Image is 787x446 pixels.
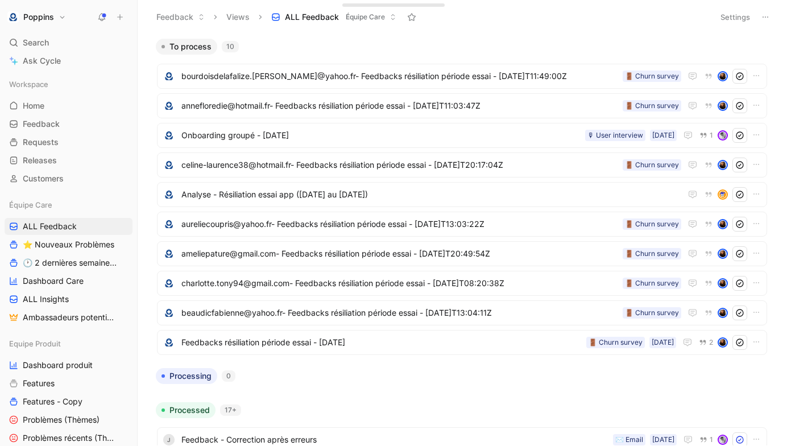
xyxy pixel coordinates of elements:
[719,131,727,139] img: avatar
[23,54,61,68] span: Ask Cycle
[169,41,212,52] span: To process
[719,309,727,317] img: avatar
[181,276,618,290] span: charlotte.tony94@gmail.com- Feedbacks résiliation période essai - [DATE]T08:20:38Z
[163,434,175,445] div: J
[719,338,727,346] img: avatar
[719,279,727,287] img: avatar
[23,100,44,111] span: Home
[5,134,132,151] a: Requests
[5,272,132,290] a: Dashboard Care
[719,436,727,444] img: avatar
[23,432,118,444] span: Problèmes récents (Thèmes)
[181,158,618,172] span: celine-laurence38@hotmail.fr- Feedbacks résiliation période essai - [DATE]T20:17:04Z
[181,188,677,201] span: Analyse - Résiliation essai app ([DATE] au [DATE])
[9,199,52,210] span: Équipe Care
[163,307,175,319] img: logo
[156,368,217,384] button: Processing
[625,159,679,171] div: 🚪 Churn survey
[625,100,679,111] div: 🚪 Churn survey
[163,100,175,111] img: logo
[181,99,618,113] span: annefloredie@hotmail.fr- Feedbacks résiliation période essai - [DATE]T11:03:47Z
[157,300,767,325] a: logobeaudicfabienne@yahoo.fr- Feedbacks résiliation période essai - [DATE]T13:04:11Z🚪 Churn surve...
[652,434,674,445] div: [DATE]
[266,9,401,26] button: ALL FeedbackÉquipe Care
[719,191,727,199] img: avatar
[23,221,77,232] span: ALL Feedback
[181,306,618,320] span: beaudicfabienne@yahoo.fr- Feedbacks résiliation période essai - [DATE]T13:04:11Z
[181,129,581,142] span: Onboarding groupé - [DATE]
[23,257,120,269] span: 🕐 2 dernières semaines - Occurences
[697,336,715,349] button: 2
[719,102,727,110] img: avatar
[5,52,132,69] a: Ask Cycle
[163,71,175,82] img: logo
[23,378,55,389] span: Features
[625,278,679,289] div: 🚪 Churn survey
[23,294,69,305] span: ALL Insights
[157,271,767,296] a: logocharlotte.tony94@gmail.com- Feedbacks résiliation période essai - [DATE]T08:20:38Z🚪 Churn sur...
[163,248,175,259] img: logo
[5,76,132,93] div: Workspace
[652,130,674,141] div: [DATE]
[5,335,132,352] div: Equipe Produit
[5,375,132,392] a: Features
[163,218,175,230] img: logo
[5,254,132,271] a: 🕐 2 dernières semaines - Occurences
[5,393,132,410] a: Features - Copy
[157,330,767,355] a: logoFeedbacks résiliation période essai - [DATE][DATE]🚪 Churn survey2avatar
[23,414,100,426] span: Problèmes (Thèmes)
[181,247,618,261] span: ameliepature@gmail.com- Feedbacks résiliation période essai - [DATE]T20:49:54Z
[157,123,767,148] a: logoOnboarding groupé - [DATE][DATE]🎙 User interview1avatar
[23,275,84,287] span: Dashboard Care
[163,337,175,348] img: logo
[5,357,132,374] a: Dashboard produit
[719,250,727,258] img: avatar
[625,71,679,82] div: 🚪 Churn survey
[163,159,175,171] img: logo
[151,368,773,393] div: Processing0
[5,152,132,169] a: Releases
[9,338,61,349] span: Equipe Produit
[169,404,210,416] span: Processed
[220,404,241,416] div: 17+
[5,218,132,235] a: ALL Feedback
[5,236,132,253] a: ⭐ Nouveaux Problèmes
[23,36,49,49] span: Search
[163,130,175,141] img: logo
[709,339,713,346] span: 2
[5,196,132,213] div: Équipe Care
[23,312,117,323] span: Ambassadeurs potentiels
[9,79,48,90] span: Workspace
[23,137,59,148] span: Requests
[23,118,60,130] span: Feedback
[625,248,679,259] div: 🚪 Churn survey
[157,93,767,118] a: logoannefloredie@hotmail.fr- Feedbacks résiliation période essai - [DATE]T11:03:47Z🚪 Churn survey...
[5,115,132,133] a: Feedback
[587,130,643,141] div: 🎙 User interview
[652,337,674,348] div: [DATE]
[151,9,210,26] button: Feedback
[157,241,767,266] a: logoameliepature@gmail.com- Feedbacks résiliation période essai - [DATE]T20:49:54Z🚪 Churn surveya...
[163,189,175,200] img: logo
[715,9,755,25] button: Settings
[181,69,618,83] span: bourdoisdelafalize.[PERSON_NAME]@yahoo.fr- Feedbacks résiliation période essai - [DATE]T11:49:00Z
[157,152,767,177] a: logoceline-laurence38@hotmail.fr- Feedbacks résiliation période essai - [DATE]T20:17:04Z🚪 Churn s...
[589,337,643,348] div: 🚪 Churn survey
[23,239,114,250] span: ⭐ Nouveaux Problèmes
[346,11,385,23] span: Équipe Care
[5,411,132,428] a: Problèmes (Thèmes)
[697,129,715,142] button: 1
[157,64,767,89] a: logobourdoisdelafalize.[PERSON_NAME]@yahoo.fr- Feedbacks résiliation période essai - [DATE]T11:49...
[157,212,767,237] a: logoaureliecoupris@yahoo.fr- Feedbacks résiliation période essai - [DATE]T13:03:22Z🚪 Churn survey...
[163,278,175,289] img: logo
[285,11,339,23] span: ALL Feedback
[156,39,217,55] button: To process
[5,309,132,326] a: Ambassadeurs potentiels
[5,97,132,114] a: Home
[710,132,713,139] span: 1
[625,307,679,319] div: 🚪 Churn survey
[222,370,235,382] div: 0
[151,39,773,359] div: To process10
[7,11,19,23] img: Poppins
[23,173,64,184] span: Customers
